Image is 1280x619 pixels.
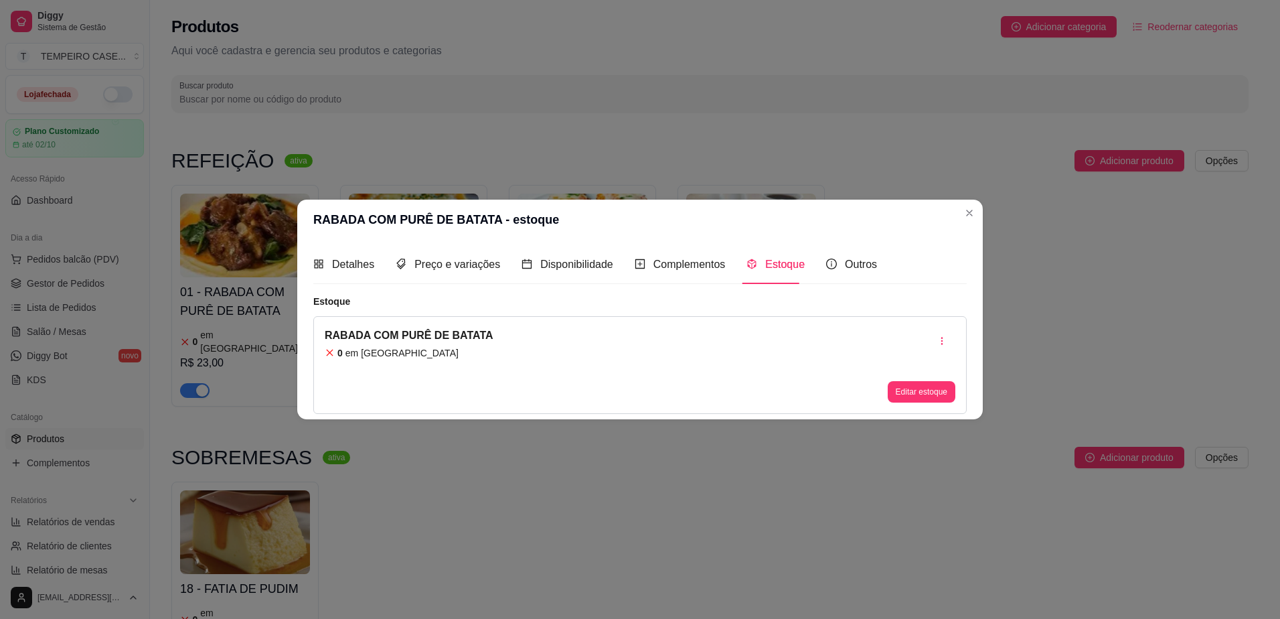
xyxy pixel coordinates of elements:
[337,346,343,360] article: 0
[845,259,877,270] span: Outros
[332,259,374,270] span: Detalhes
[414,259,500,270] span: Preço e variações
[653,259,726,270] span: Complementos
[325,328,493,344] article: RABADA COM PURÊ DE BATATA
[313,295,967,308] article: Estoque
[297,200,983,240] header: RABADA COM PURÊ DE BATATA - estoque
[765,259,805,270] span: Estoque
[540,259,613,270] span: Disponibilidade
[522,259,532,269] span: calendar
[746,259,757,269] span: code-sandbox
[313,259,324,269] span: appstore
[396,259,406,269] span: tags
[888,381,955,403] button: Editar estoque
[959,202,980,224] button: Close
[826,259,837,269] span: info-circle
[635,259,645,269] span: plus-square
[345,346,459,360] article: em [GEOGRAPHIC_DATA]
